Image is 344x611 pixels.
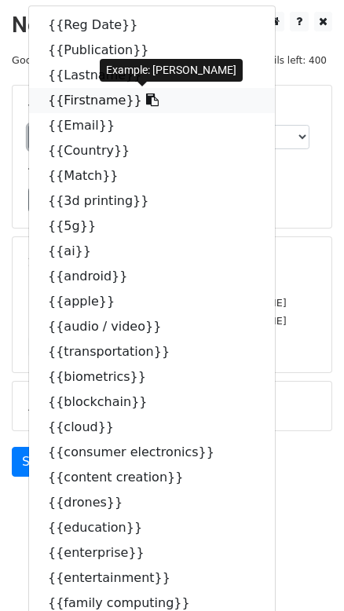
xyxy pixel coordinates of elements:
[29,415,275,440] a: {{cloud}}
[29,314,275,339] a: {{audio / video}}
[28,297,287,309] small: [PERSON_NAME][EMAIL_ADDRESS][DOMAIN_NAME]
[29,13,275,38] a: {{Reg Date}}
[29,440,275,465] a: {{consumer electronics}}
[12,54,131,66] small: Google Sheet:
[29,63,275,88] a: {{Lastname}}
[29,163,275,188] a: {{Match}}
[29,339,275,364] a: {{transportation}}
[29,490,275,515] a: {{drones}}
[12,447,64,477] a: Send
[100,59,243,82] div: Example: [PERSON_NAME]
[29,138,275,163] a: {{Country}}
[28,315,287,327] small: [PERSON_NAME][EMAIL_ADDRESS][DOMAIN_NAME]
[29,188,275,214] a: {{3d printing}}
[29,214,275,239] a: {{5g}}
[29,390,275,415] a: {{blockchain}}
[221,54,332,66] a: Daily emails left: 400
[29,113,275,138] a: {{Email}}
[29,264,275,289] a: {{android}}
[265,536,344,611] iframe: Chat Widget
[29,364,275,390] a: {{biometrics}}
[29,38,275,63] a: {{Publication}}
[29,540,275,565] a: {{enterprise}}
[29,515,275,540] a: {{education}}
[29,88,275,113] a: {{Firstname}}
[29,465,275,490] a: {{content creation}}
[29,565,275,591] a: {{entertainment}}
[12,12,332,38] h2: New Campaign
[29,289,275,314] a: {{apple}}
[221,52,332,69] span: Daily emails left: 400
[29,239,275,264] a: {{ai}}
